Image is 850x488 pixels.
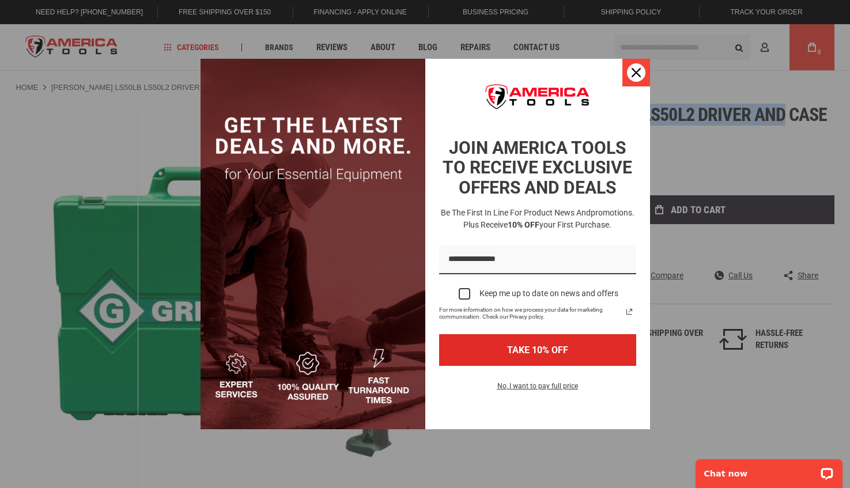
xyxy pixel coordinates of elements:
[439,334,636,366] button: TAKE 10% OFF
[488,380,587,399] button: No, I want to pay full price
[632,68,641,77] svg: close icon
[688,452,850,488] iframe: LiveChat chat widget
[508,220,539,229] strong: 10% OFF
[439,245,636,274] input: Email field
[622,59,650,86] button: Close
[622,305,636,319] svg: link icon
[622,305,636,319] a: Read our Privacy Policy
[479,289,618,298] div: Keep me up to date on news and offers
[439,307,622,320] span: For more information on how we process your data for marketing communication. Check our Privacy p...
[443,138,632,198] strong: JOIN AMERICA TOOLS TO RECEIVE EXCLUSIVE OFFERS AND DEALS
[437,207,639,231] h3: Be the first in line for product news and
